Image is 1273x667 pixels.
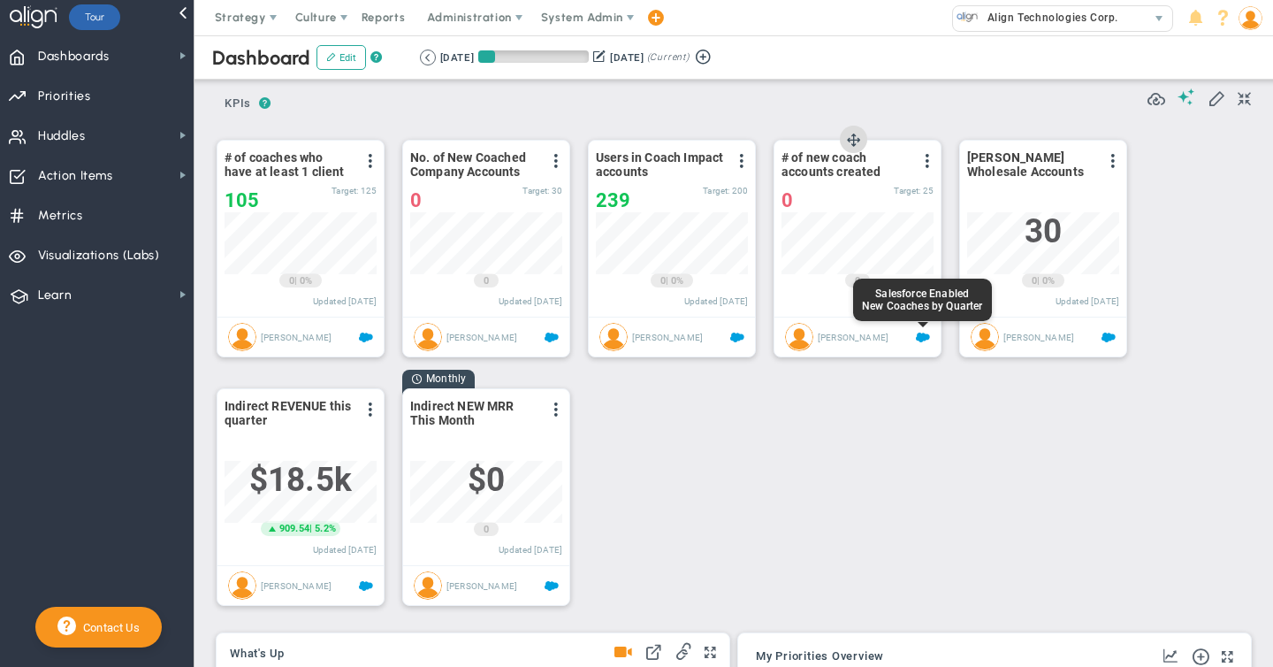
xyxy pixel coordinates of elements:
span: [PERSON_NAME] [446,333,517,342]
span: Target: [332,186,358,195]
span: [PERSON_NAME] [446,581,517,591]
div: Period Progress: 15% Day 13 of 86 with 73 remaining. [478,50,589,63]
span: | [1037,275,1040,287]
span: 25 [923,186,934,195]
img: Eugene Terk [971,323,999,351]
span: Updated [DATE] [684,296,748,306]
button: My Priorities Overview [756,650,884,664]
span: Salesforce Enabled<br ></span>New Paid Coached Cos in Current Quarter [545,331,559,345]
img: Eugene Terk [785,323,813,351]
span: [PERSON_NAME] Wholesale Accounts [967,150,1095,179]
button: What's Up [230,648,285,662]
span: Target: [522,186,549,195]
span: 239 [596,189,630,211]
span: 0 [410,189,422,211]
span: 0 [289,274,294,288]
span: 105 [225,189,259,211]
span: 200 [732,186,748,195]
img: Eugene Terk [228,571,256,600]
div: Salesforce Enabled New Coaches by Quarter [862,287,983,312]
span: Updated [DATE] [313,296,377,306]
span: Salesforce Enabled<br ></span>ALL Petra Wholesale Accounts - ET [1101,331,1116,345]
span: 125 [361,186,377,195]
span: Dashboards [38,38,110,75]
span: Edit My KPIs [1208,88,1225,106]
span: Salesforce Enabled<br ></span>Indirect Revenue - This Quarter - TO DAT [359,579,373,594]
span: Huddles [38,118,86,155]
span: [PERSON_NAME] [632,333,703,342]
span: Updated [DATE] [499,545,562,555]
span: (Current) [647,50,690,65]
span: Suggestions (AI Feature) [1178,88,1195,105]
span: System Admin [541,11,623,24]
div: [DATE] [610,50,644,65]
span: Culture [295,11,337,24]
img: Eugene Terk [228,323,256,351]
img: Eugene Terk [414,571,442,600]
span: Visualizations (Labs) [38,237,160,274]
span: Updated [DATE] [499,296,562,306]
button: Edit [316,45,366,70]
span: Learn [38,277,72,314]
span: Align Technologies Corp. [979,6,1118,29]
span: 0 [660,274,666,288]
span: Administration [427,11,511,24]
span: [PERSON_NAME] [1003,333,1074,342]
span: Salesforce Enabled<br ></span>VIP Coaches [359,331,373,345]
span: 0 [781,189,793,211]
span: Updated [DATE] [313,545,377,555]
span: Click and drag to reorder [847,132,861,146]
span: [PERSON_NAME] [261,333,332,342]
span: 0 [484,274,489,288]
span: Metrics [38,197,83,234]
span: 0 [484,523,489,537]
span: 909.54 [279,522,309,536]
img: 50249.Person.photo [1239,6,1262,30]
span: [PERSON_NAME] [261,581,332,591]
img: Eugene Terk [599,323,628,351]
span: Updated [DATE] [1056,296,1119,306]
span: 30 [1025,212,1062,250]
span: Indirect NEW MRR This Month [410,399,538,427]
span: 0% [300,275,312,287]
span: $18,509.3 [249,461,352,499]
span: 0% [671,275,683,287]
span: # of coaches who have at least 1 client [225,150,353,179]
span: Refresh Data [1147,88,1165,105]
span: Target: [894,186,920,195]
span: KPIs [217,89,259,118]
span: Strategy [215,11,266,24]
span: | [294,275,297,287]
span: Priorities [38,78,91,115]
span: Dashboard [212,46,310,70]
span: 5.2% [315,523,336,534]
span: | [666,275,668,287]
span: Salesforce Enabled<br ></span> [730,331,744,345]
img: Eugene Terk [414,323,442,351]
span: [PERSON_NAME] [818,333,888,342]
button: Go to previous period [420,50,436,65]
span: # of new coach accounts created [781,150,910,179]
span: No. of New Coached Company Accounts [410,150,538,179]
span: 0% [1042,275,1055,287]
button: KPIs [217,89,259,120]
span: Salesforce Enabled<br ></span>Indirect New ARR This Month - ET [545,579,559,594]
span: Indirect REVENUE this quarter [225,399,353,427]
span: 0 [1032,274,1037,288]
span: | [309,523,312,534]
span: What's Up [230,648,285,660]
span: Target: [703,186,729,195]
span: 30 [552,186,562,195]
span: Users in Coach Impact accounts [596,150,724,179]
img: 10991.Company.photo [957,6,979,28]
span: My Priorities Overview [756,650,884,663]
div: [DATE] [440,50,474,65]
span: $0 [468,461,505,499]
span: Contact Us [76,621,140,634]
span: select [1147,6,1172,31]
span: Action Items [38,157,113,195]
